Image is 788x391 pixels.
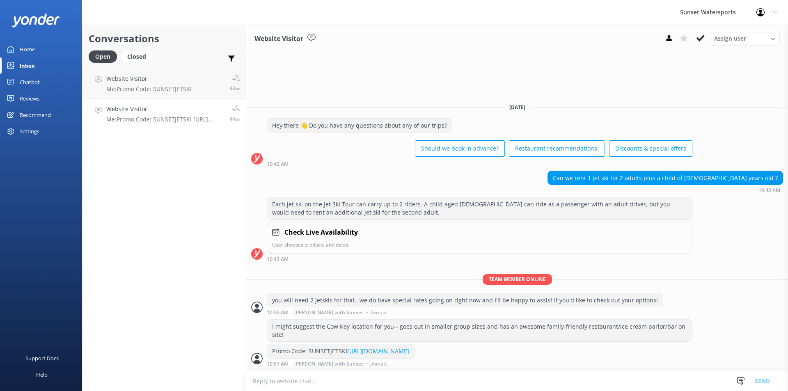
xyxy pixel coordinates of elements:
[20,41,35,57] div: Home
[548,171,783,185] div: Can we rent 1 jet ski for 2 adults plus a child of [DEMOGRAPHIC_DATA] years old ?
[12,14,60,27] img: yonder-white-logo.png
[229,116,240,123] span: 09:57am 12-Aug-2025 (UTC -05:00) America/Cancun
[509,140,605,157] button: Restaurant recommendations!
[267,344,414,358] div: Promo Code: SUNSETJETSKI
[20,123,39,139] div: Settings
[254,34,303,44] h3: Website Visitor
[267,257,289,262] strong: 10:43 AM
[504,104,530,111] span: [DATE]
[415,140,505,157] button: Should we book in advance?
[267,310,289,315] strong: 10:56 AM
[106,105,223,114] h4: Website Visitor
[284,227,358,238] h4: Check Live Availability
[121,52,156,61] a: Closed
[294,310,363,315] span: [PERSON_NAME] with Sunset
[294,361,363,366] span: [PERSON_NAME] with Sunset
[20,74,40,90] div: Chatbot
[267,320,692,341] div: I might suggest the Cow Key location for you-- goes out in smaller group sizes and has an awesome...
[267,119,452,133] div: Hey there 👋 Do you have any questions about any of our trips?
[366,361,387,366] span: • Unread
[366,310,387,315] span: • Unread
[267,256,692,262] div: 09:43am 12-Aug-2025 (UTC -05:00) America/Cancun
[20,90,39,107] div: Reviews
[272,241,687,249] p: User chooses products and dates.
[710,32,780,45] div: Assign User
[347,347,409,355] a: [URL][DOMAIN_NAME]
[106,85,192,93] p: Me: Promo Code: SUNSETJETSKI
[267,361,415,366] div: 09:57am 12-Aug-2025 (UTC -05:00) America/Cancun
[82,68,246,98] a: Website VisitorMe:Promo Code: SUNSETJETSKI43m
[267,361,289,366] strong: 10:57 AM
[714,34,746,43] span: Assign user
[267,197,692,219] div: Each jet ski on the Jet Ski Tour can carry up to 2 riders. A child aged [DEMOGRAPHIC_DATA] can ri...
[483,274,552,284] span: Team member online
[547,187,783,193] div: 09:43am 12-Aug-2025 (UTC -05:00) America/Cancun
[89,52,121,61] a: Open
[267,309,663,315] div: 09:56am 12-Aug-2025 (UTC -05:00) America/Cancun
[106,74,192,83] h4: Website Visitor
[20,57,35,74] div: Inbox
[758,188,780,193] strong: 10:43 AM
[609,140,692,157] button: Discounts & special offers
[20,107,51,123] div: Recommend
[267,293,663,307] div: you will need 2 jetskis for that.. we do have special rates going on right now and I'll be happy ...
[25,350,59,366] div: Support Docs
[89,50,117,63] div: Open
[36,366,48,383] div: Help
[89,31,240,46] h2: Conversations
[267,161,692,167] div: 09:42am 12-Aug-2025 (UTC -05:00) America/Cancun
[82,98,246,129] a: Website VisitorMe:Promo Code: SUNSETJETSKI [URL][DOMAIN_NAME]44m
[121,50,152,63] div: Closed
[267,162,289,167] strong: 10:42 AM
[229,85,240,92] span: 09:58am 12-Aug-2025 (UTC -05:00) America/Cancun
[106,116,223,123] p: Me: Promo Code: SUNSETJETSKI [URL][DOMAIN_NAME]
